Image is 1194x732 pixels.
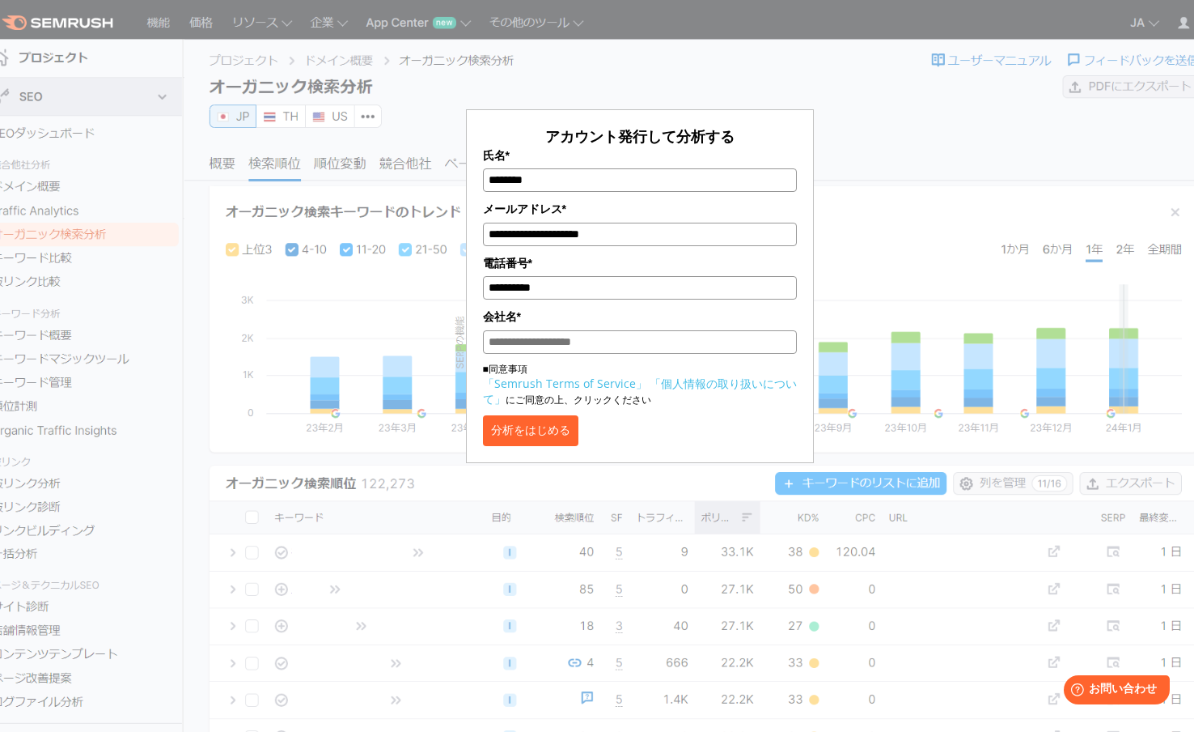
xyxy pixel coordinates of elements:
p: ■同意事項 にご同意の上、クリックください [483,362,797,407]
iframe: Help widget launcher [1050,669,1176,714]
span: アカウント発行して分析する [545,126,735,146]
label: 電話番号* [483,254,797,272]
button: 分析をはじめる [483,415,578,446]
label: メールアドレス* [483,200,797,218]
a: 「個人情報の取り扱いについて」 [483,376,797,406]
a: 「Semrush Terms of Service」 [483,376,647,391]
